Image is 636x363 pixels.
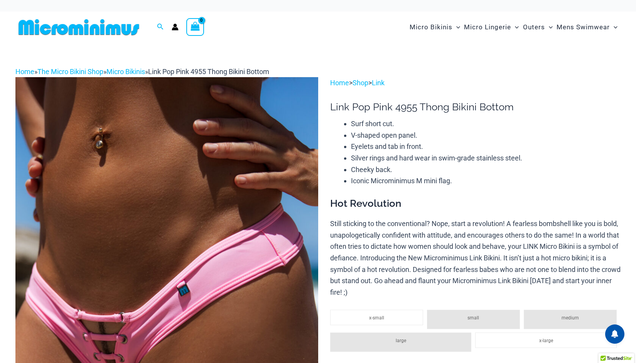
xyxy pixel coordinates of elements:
span: Outers [523,17,545,37]
span: Menu Toggle [452,17,460,37]
a: Micro LingerieMenu ToggleMenu Toggle [462,15,521,39]
span: small [467,315,479,321]
span: x-large [539,338,553,343]
li: Cheeky back. [351,164,621,176]
li: x-large [475,333,617,348]
span: Menu Toggle [545,17,553,37]
span: Menu Toggle [511,17,519,37]
a: Home [15,68,34,76]
a: Home [330,79,349,87]
span: Menu Toggle [610,17,617,37]
span: x-small [369,315,384,321]
a: Micro Bikinis [106,68,145,76]
a: Link [372,79,385,87]
a: Micro BikinisMenu ToggleMenu Toggle [408,15,462,39]
li: x-small [330,310,423,325]
li: Iconic Microminimus M mini flag. [351,175,621,187]
h3: Hot Revolution [330,197,621,210]
li: Silver rings and hard wear in swim-grade stainless steel. [351,152,621,164]
span: Micro Lingerie [464,17,511,37]
a: The Micro Bikini Shop [37,68,103,76]
li: large [330,333,472,352]
li: Surf short cut. [351,118,621,130]
a: Mens SwimwearMenu ToggleMenu Toggle [555,15,619,39]
a: Account icon link [172,24,179,30]
a: View Shopping Cart, empty [186,18,204,36]
a: Search icon link [157,22,164,32]
a: OutersMenu ToggleMenu Toggle [521,15,555,39]
p: Still sticking to the conventional? Nope, start a revolution! A fearless bombshell like you is bo... [330,218,621,298]
li: Eyelets and tab in front. [351,141,621,152]
span: Mens Swimwear [557,17,610,37]
span: large [396,338,406,343]
a: Shop [353,79,368,87]
li: small [427,310,520,329]
span: Micro Bikinis [410,17,452,37]
p: > > [330,77,621,89]
li: V-shaped open panel. [351,130,621,141]
h1: Link Pop Pink 4955 Thong Bikini Bottom [330,101,621,113]
span: Link Pop Pink 4955 Thong Bikini Bottom [148,68,269,76]
nav: Site Navigation [407,14,621,40]
span: » » » [15,68,269,76]
li: medium [524,310,617,329]
img: MM SHOP LOGO FLAT [15,19,142,36]
span: medium [562,315,579,321]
